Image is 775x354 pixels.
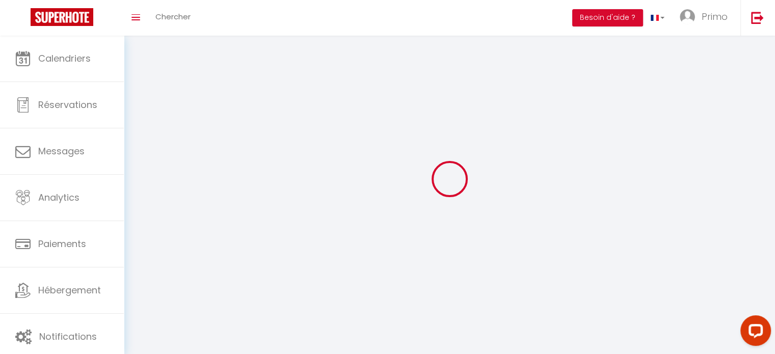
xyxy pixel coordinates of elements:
[155,11,191,22] span: Chercher
[38,237,86,250] span: Paiements
[31,8,93,26] img: Super Booking
[38,98,97,111] span: Réservations
[39,330,97,343] span: Notifications
[680,9,695,24] img: ...
[38,284,101,296] span: Hébergement
[38,191,79,204] span: Analytics
[751,11,764,24] img: logout
[572,9,643,26] button: Besoin d'aide ?
[38,52,91,65] span: Calendriers
[702,10,728,23] span: Primo
[38,145,85,157] span: Messages
[732,311,775,354] iframe: LiveChat chat widget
